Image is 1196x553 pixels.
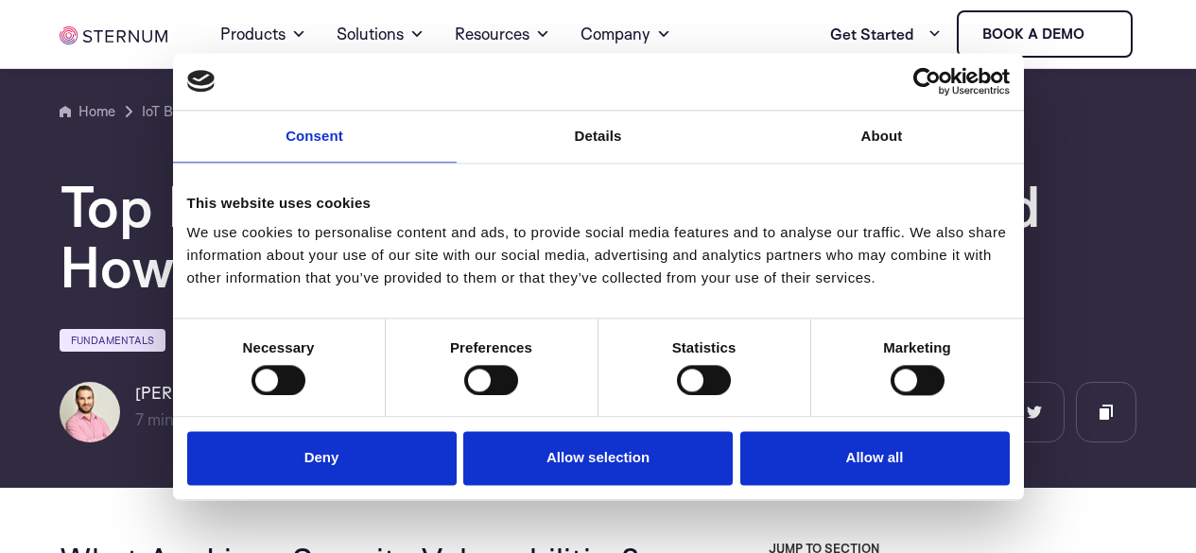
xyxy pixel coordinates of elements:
a: Book a demo [957,10,1133,58]
h6: [PERSON_NAME] [135,382,275,405]
h1: Top Linux Security Vulnerabilities and How to Prevent Them [60,176,1136,297]
a: Details [457,111,740,163]
a: Home [60,100,115,123]
a: Get Started [830,15,942,53]
a: About [740,111,1024,163]
img: Lian Granot [60,382,120,442]
button: Deny [187,432,457,486]
span: min read | [135,409,218,429]
span: 7 [135,409,144,429]
strong: Preferences [450,339,532,355]
div: We use cookies to personalise content and ads, to provide social media features and to analyse ou... [187,221,1010,289]
a: Consent [173,111,457,163]
img: sternum iot [1092,26,1107,42]
a: Fundamentals [60,329,165,352]
img: sternum iot [60,26,167,44]
strong: Necessary [243,339,315,355]
div: This website uses cookies [187,192,1010,215]
a: IoT Blog [142,100,192,123]
img: logo [187,71,216,92]
button: Allow all [740,432,1010,486]
strong: Marketing [883,339,951,355]
strong: Statistics [672,339,737,355]
a: Usercentrics Cookiebot - opens in a new window [844,67,1010,95]
button: Allow selection [463,432,733,486]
